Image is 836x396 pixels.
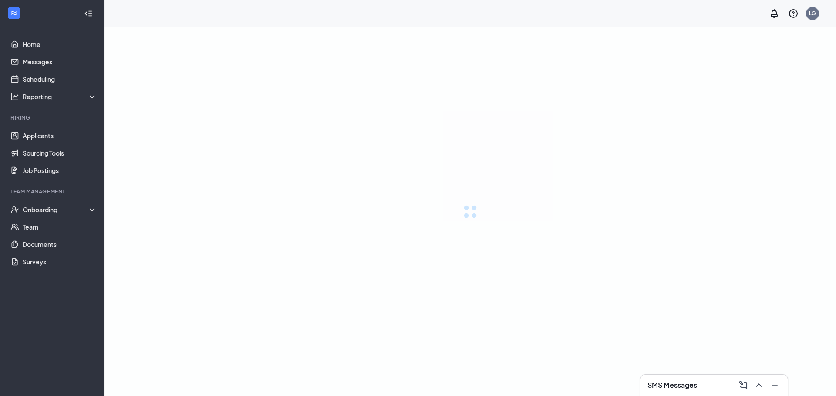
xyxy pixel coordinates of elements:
[23,162,97,179] a: Job Postings
[23,70,97,88] a: Scheduling
[23,53,97,70] a: Messages
[788,8,799,19] svg: QuestionInfo
[23,36,97,53] a: Home
[769,8,779,19] svg: Notifications
[10,205,19,214] svg: UserCheck
[23,92,98,101] div: Reporting
[23,218,97,236] a: Team
[10,9,18,17] svg: WorkstreamLogo
[10,188,95,195] div: Team Management
[754,380,764,390] svg: ChevronUp
[769,380,780,390] svg: Minimize
[767,378,781,392] button: Minimize
[10,92,19,101] svg: Analysis
[84,9,93,18] svg: Collapse
[23,205,98,214] div: Onboarding
[751,378,765,392] button: ChevronUp
[10,114,95,121] div: Hiring
[738,380,748,390] svg: ComposeMessage
[647,380,697,390] h3: SMS Messages
[23,236,97,253] a: Documents
[809,10,816,17] div: LG
[23,127,97,144] a: Applicants
[23,253,97,270] a: Surveys
[735,378,749,392] button: ComposeMessage
[23,144,97,162] a: Sourcing Tools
